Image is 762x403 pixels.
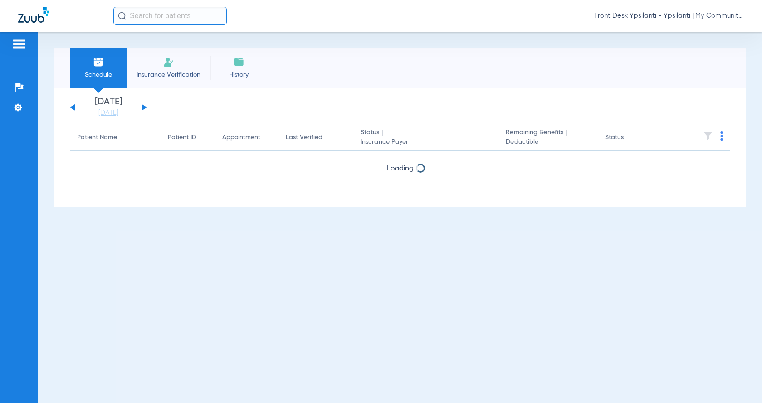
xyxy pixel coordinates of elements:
[12,39,26,49] img: hamburger-icon
[353,125,498,151] th: Status |
[234,57,244,68] img: History
[133,70,204,79] span: Insurance Verification
[18,7,49,23] img: Zuub Logo
[77,133,153,142] div: Patient Name
[703,131,713,141] img: filter.svg
[168,133,196,142] div: Patient ID
[222,133,271,142] div: Appointment
[93,57,104,68] img: Schedule
[81,108,136,117] a: [DATE]
[113,7,227,25] input: Search for patients
[361,137,491,147] span: Insurance Payer
[598,125,659,151] th: Status
[594,11,744,20] span: Front Desk Ypsilanti - Ypsilanti | My Community Dental Centers
[498,125,597,151] th: Remaining Benefits |
[217,70,260,79] span: History
[222,133,260,142] div: Appointment
[163,57,174,68] img: Manual Insurance Verification
[77,133,117,142] div: Patient Name
[81,97,136,117] li: [DATE]
[118,12,126,20] img: Search Icon
[77,70,120,79] span: Schedule
[168,133,208,142] div: Patient ID
[286,133,346,142] div: Last Verified
[506,137,590,147] span: Deductible
[387,165,414,172] span: Loading
[720,131,723,141] img: group-dot-blue.svg
[286,133,322,142] div: Last Verified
